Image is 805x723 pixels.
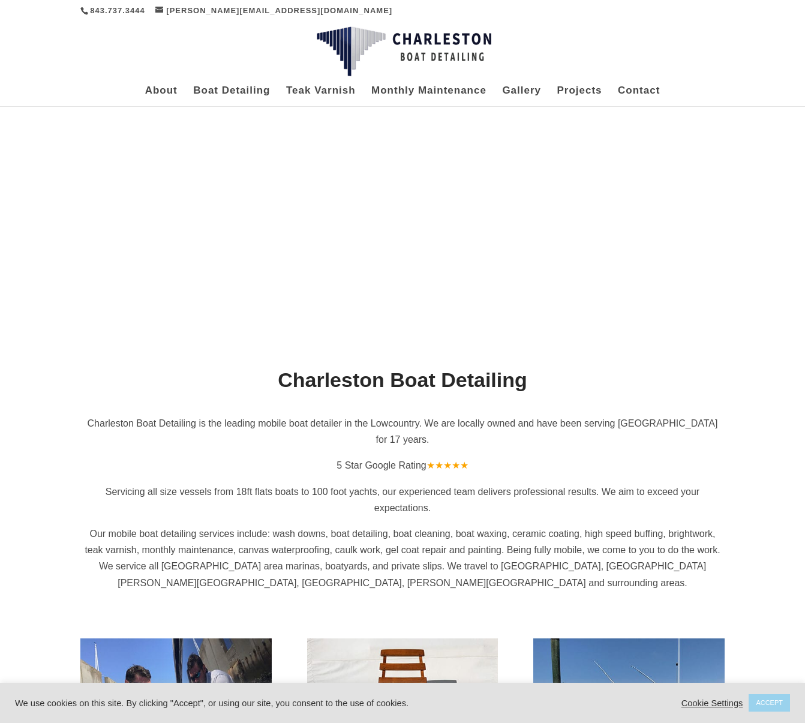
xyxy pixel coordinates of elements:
span: 5 Star Google Rating [337,460,426,470]
a: About [145,86,178,106]
a: 843.737.3444 [90,6,145,15]
span: Charleston Boat Detailing is the leading mobile boat detailer in the Lowcountry. We are locally o... [88,418,718,445]
a: ACCEPT [749,694,790,712]
p: Servicing all size vessels from 18ft flats boats to 100 foot yachts, our experienced team deliver... [80,484,725,526]
a: Projects [557,86,602,106]
p: Our mobile boat detailing services include: wash downs, boat detailing, boat cleaning, boat waxin... [80,526,725,591]
a: Gallery [502,86,541,106]
a: Cookie Settings [681,698,743,709]
a: Boat Detailing [193,86,270,106]
h1: Charleston Boat Detailing [80,370,725,396]
a: [PERSON_NAME][EMAIL_ADDRESS][DOMAIN_NAME] [155,6,392,15]
a: Contact [618,86,660,106]
a: Monthly Maintenance [371,86,486,106]
a: Teak Varnish [286,86,356,106]
span: ★★★★★ [426,460,468,470]
div: We use cookies on this site. By clicking "Accept", or using our site, you consent to the use of c... [15,698,557,709]
img: Charleston Boat Detailing [317,26,491,77]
